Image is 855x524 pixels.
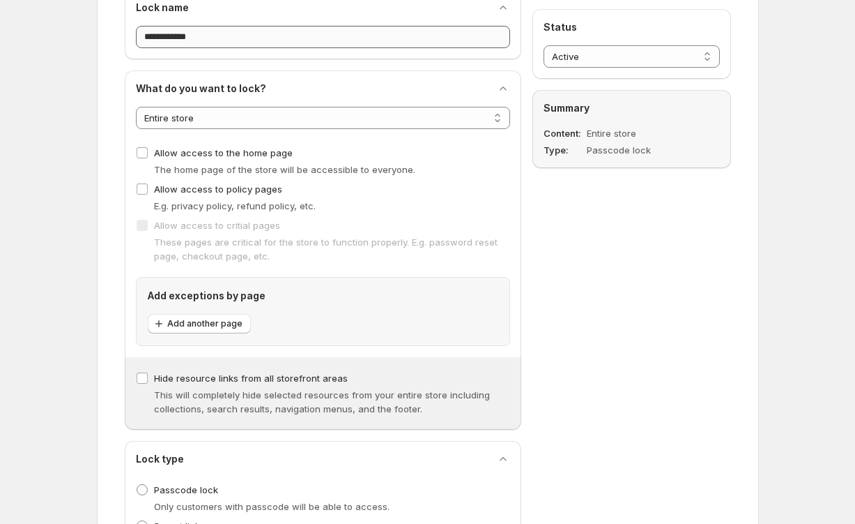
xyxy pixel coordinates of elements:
[136,452,184,466] h2: Lock type
[148,289,498,303] h2: Add exceptions by page
[154,200,316,211] span: E.g. privacy policy, refund policy, etc.
[154,237,498,262] span: These pages are critical for the store to function properly. E.g. password reset page, checkout p...
[587,126,684,140] dd: Entire store
[544,20,720,34] h2: Status
[148,314,251,334] button: Add another page
[544,126,584,140] dt: Content:
[154,147,293,158] span: Allow access to the home page
[154,373,348,384] span: Hide resource links from all storefront areas
[136,82,266,96] h2: What do you want to lock?
[544,101,720,115] h2: Summary
[544,143,584,157] dt: Type:
[154,501,390,512] span: Only customers with passcode will be able to access.
[154,484,218,495] span: Passcode lock
[587,143,684,157] dd: Passcode lock
[154,164,415,175] span: The home page of the store will be accessible to everyone.
[154,220,280,231] span: Allow access to critial pages
[136,1,189,15] h2: Lock name
[167,318,242,329] span: Add another page
[154,184,282,195] span: Allow access to policy pages
[154,389,490,414] span: This will completely hide selected resources from your entire store including collections, search...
